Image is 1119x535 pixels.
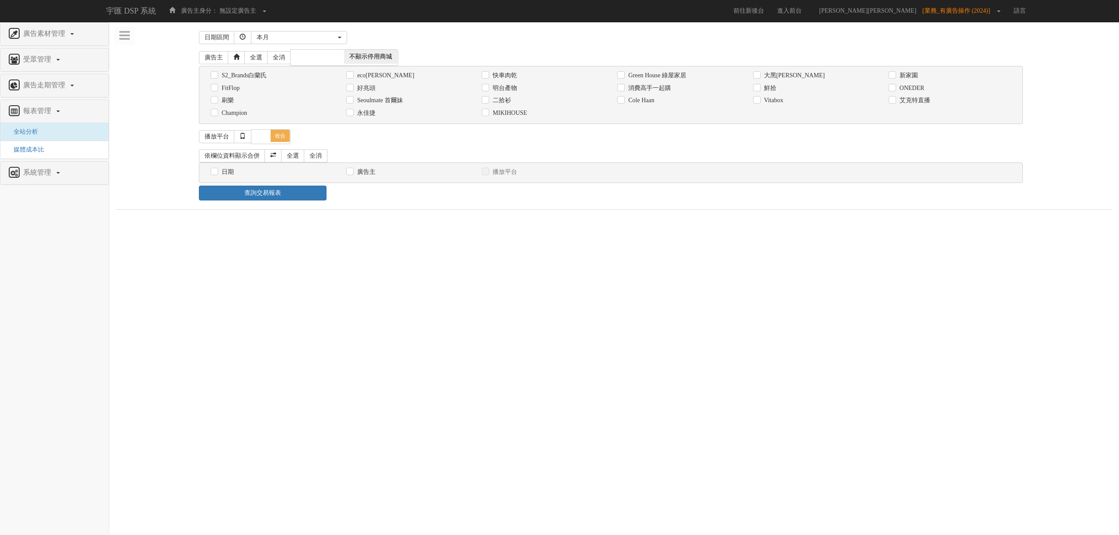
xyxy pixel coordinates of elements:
label: 好兆頭 [355,84,375,93]
span: 報表管理 [21,107,56,114]
span: 系統管理 [21,169,56,176]
span: 廣告主身分： [181,7,218,14]
div: 本月 [257,33,336,42]
label: 消費高手一起購 [626,84,671,93]
label: 鮮拾 [762,84,776,93]
span: 廣告素材管理 [21,30,70,37]
a: 廣告走期管理 [7,79,102,93]
label: 日期 [219,168,234,176]
label: 新家園 [897,71,918,80]
span: [業務_有廣告操作 (2024)] [922,7,994,14]
label: 二拾衫 [490,96,511,105]
a: 廣告素材管理 [7,27,102,41]
label: Vitabox [762,96,783,105]
a: 全選 [244,51,268,64]
a: 查詢交易報表 [199,186,327,200]
label: S2_Brands白蘭氏 [219,71,267,80]
label: 大黑[PERSON_NAME] [762,71,825,80]
label: 永佳捷 [355,109,375,117]
label: Cole Haan [626,96,654,105]
a: 全消 [304,149,327,162]
label: MIKIHOUSE [490,109,527,117]
a: 受眾管理 [7,53,102,67]
span: [PERSON_NAME][PERSON_NAME] [815,7,921,14]
span: 廣告走期管理 [21,81,70,89]
label: 快車肉乾 [490,71,517,80]
label: Green House 綠屋家居 [626,71,686,80]
label: 明台產物 [490,84,517,93]
label: 播放平台 [490,168,517,176]
a: 全消 [267,51,291,64]
label: 艾克特直播 [897,96,930,105]
label: 廣告主 [355,168,375,176]
a: 全選 [281,149,305,162]
label: FitFlop [219,84,240,93]
label: 刷樂 [219,96,234,105]
span: 無設定廣告主 [219,7,256,14]
a: 媒體成本比 [7,146,44,153]
a: 報表管理 [7,104,102,118]
button: 本月 [251,31,347,44]
a: 系統管理 [7,166,102,180]
span: 不顯示停用商城 [344,50,397,64]
label: ONEDER [897,84,924,93]
label: eco[PERSON_NAME] [355,71,414,80]
label: Seoulmate 首爾妹 [355,96,403,105]
span: 受眾管理 [21,55,56,63]
label: Champion [219,109,247,117]
span: 收合 [271,130,290,142]
a: 全站分析 [7,128,38,135]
